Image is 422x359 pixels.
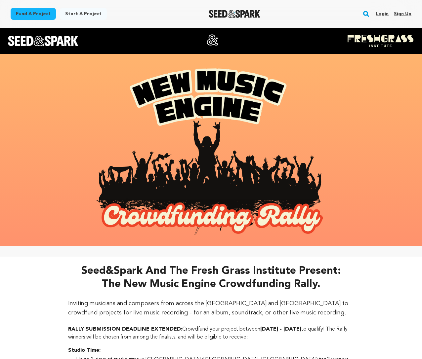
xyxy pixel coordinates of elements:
strong: [DATE] - [DATE] [260,327,301,332]
p: Seed&Spark and the Fresh Grass Institute present: the New Music Engine Crowdfunding Rally. [68,265,354,291]
strong: RALLY SUBMISSION DEADLINE EXTENDED: [68,327,182,332]
p: Inviting musicians and composers from across the [GEOGRAPHIC_DATA] and [GEOGRAPHIC_DATA] to crowd... [68,299,354,317]
a: Start a project [60,8,107,20]
img: New Music Engine Crowdfunding Rally Crowd [92,121,330,246]
a: Fund a project [11,8,56,20]
img: Seed&Spark Logo Dark Mode [209,10,261,18]
a: Login [376,9,389,19]
a: Sign up [394,9,411,19]
img: Seed&Spark Logo [8,36,78,46]
img: Fresh Grass Institute Logo [347,34,414,48]
p: Studio Time: [68,346,354,354]
img: New Music Engine Rally Headline [122,57,300,139]
a: Seed&Spark Homepage [209,10,261,18]
p: Crowdfund your project between to qualify! The Rally winners will be chosen from among the finali... [68,325,354,341]
img: Seed&Spark Amp Logo [207,34,218,48]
